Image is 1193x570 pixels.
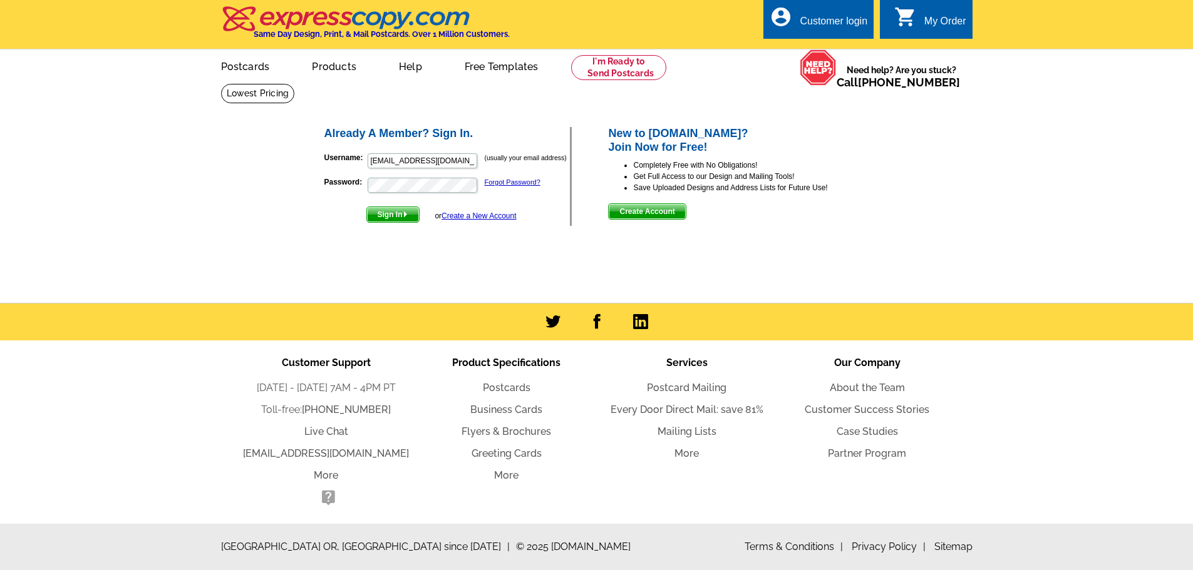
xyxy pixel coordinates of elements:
a: Help [379,51,442,80]
a: [PHONE_NUMBER] [302,404,391,415]
a: Free Templates [445,51,559,80]
a: Privacy Policy [852,541,926,552]
li: Completely Free with No Obligations! [633,160,870,171]
span: Sign In [367,207,419,222]
span: Create Account [609,204,685,219]
a: shopping_cart My Order [894,14,966,29]
small: (usually your email address) [485,154,567,161]
a: Business Cards [470,404,542,415]
a: More [314,469,338,481]
button: Sign In [366,206,420,223]
a: Flyers & Brochures [462,425,551,437]
img: button-next-arrow-white.png [403,211,408,217]
a: Create a New Account [442,211,516,220]
a: More [674,447,699,459]
span: Customer Support [282,357,371,369]
a: Forgot Password? [485,178,540,186]
a: Customer Success Stories [805,404,929,415]
span: Services [666,357,708,369]
h2: New to [DOMAIN_NAME]? Join Now for Free! [608,127,870,154]
div: My Order [924,16,966,33]
a: Mailing Lists [658,425,716,437]
a: [EMAIL_ADDRESS][DOMAIN_NAME] [243,447,409,459]
h4: Same Day Design, Print, & Mail Postcards. Over 1 Million Customers. [254,29,510,39]
span: Our Company [834,357,901,369]
label: Password: [324,176,366,188]
a: Case Studies [837,425,898,437]
a: Greeting Cards [472,447,542,459]
a: Postcards [201,51,290,80]
div: or [435,210,516,221]
span: Call [837,76,960,89]
div: Customer login [800,16,867,33]
i: account_circle [770,6,792,28]
li: Toll-free: [236,402,416,417]
a: Terms & Conditions [745,541,843,552]
label: Username: [324,152,366,163]
img: help [800,49,837,86]
a: Postcards [483,382,530,394]
a: Partner Program [828,447,906,459]
a: Live Chat [304,425,348,437]
a: account_circle Customer login [770,14,867,29]
a: Postcard Mailing [647,382,726,394]
i: shopping_cart [894,6,917,28]
li: Save Uploaded Designs and Address Lists for Future Use! [633,182,870,193]
span: [GEOGRAPHIC_DATA] OR, [GEOGRAPHIC_DATA] since [DATE] [221,539,510,554]
a: [PHONE_NUMBER] [858,76,960,89]
button: Create Account [608,203,686,220]
span: Need help? Are you stuck? [837,64,966,89]
a: Sitemap [934,541,973,552]
span: © 2025 [DOMAIN_NAME] [516,539,631,554]
a: Products [292,51,376,80]
li: Get Full Access to our Design and Mailing Tools! [633,171,870,182]
li: [DATE] - [DATE] 7AM - 4PM PT [236,380,416,395]
h2: Already A Member? Sign In. [324,127,571,141]
a: More [494,469,519,481]
a: About the Team [830,382,905,394]
span: Product Specifications [452,357,560,369]
a: Every Door Direct Mail: save 81% [611,404,763,415]
a: Same Day Design, Print, & Mail Postcards. Over 1 Million Customers. [221,15,510,39]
